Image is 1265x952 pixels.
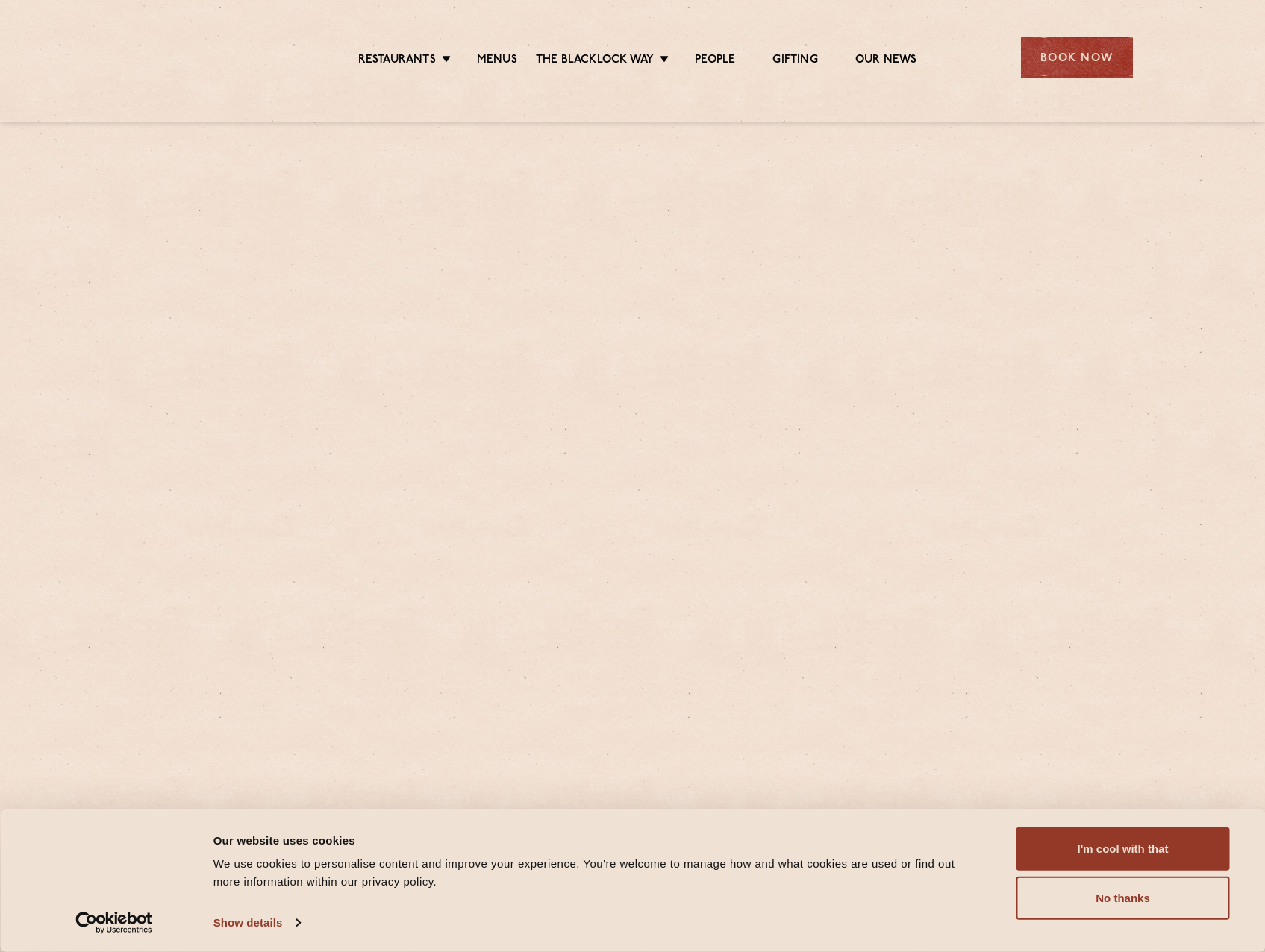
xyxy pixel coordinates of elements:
a: The Blacklock Way [536,53,654,69]
button: I'm cool with that [1016,827,1230,871]
div: Book Now [1021,37,1133,78]
a: Our News [855,53,917,69]
div: We use cookies to personalise content and improve your experience. You're welcome to manage how a... [213,855,983,891]
a: Usercentrics Cookiebot - opens in a new window [49,912,179,934]
a: People [695,53,735,69]
img: svg%3E [133,14,262,100]
button: No thanks [1016,877,1230,920]
div: Our website uses cookies [213,831,983,849]
a: Gifting [772,53,817,69]
a: Menus [477,53,517,69]
a: Restaurants [358,53,436,69]
a: Show details [213,912,300,934]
